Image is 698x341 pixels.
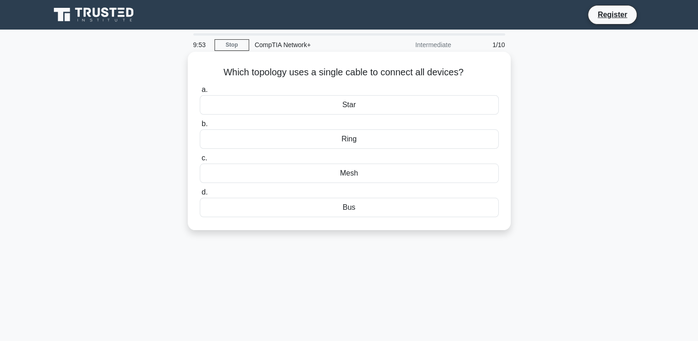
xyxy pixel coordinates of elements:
span: a. [202,85,208,93]
a: Register [592,9,632,20]
div: Ring [200,129,499,149]
div: 1/10 [457,36,511,54]
div: Star [200,95,499,115]
span: b. [202,120,208,128]
a: Stop [215,39,249,51]
h5: Which topology uses a single cable to connect all devices? [199,67,500,79]
div: Bus [200,198,499,217]
div: 9:53 [188,36,215,54]
span: c. [202,154,207,162]
div: CompTIA Network+ [249,36,376,54]
div: Mesh [200,164,499,183]
div: Intermediate [376,36,457,54]
span: d. [202,188,208,196]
